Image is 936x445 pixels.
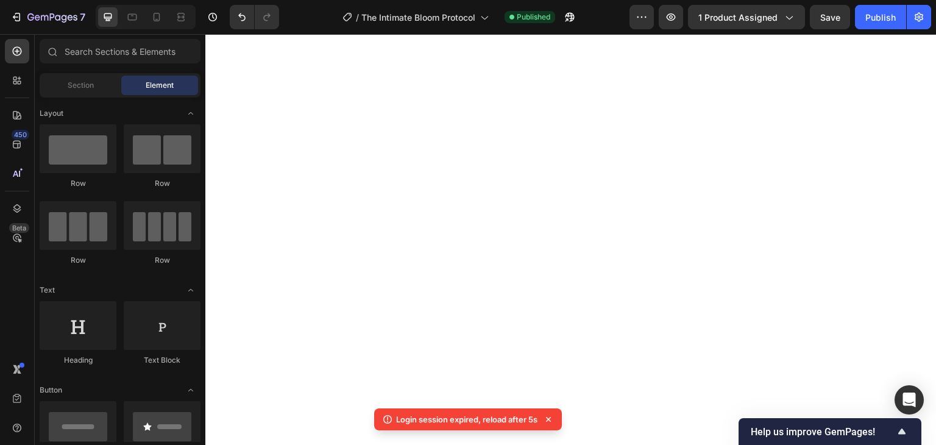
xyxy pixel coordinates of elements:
[40,255,116,266] div: Row
[396,413,537,425] p: Login session expired, reload after 5s
[40,385,62,396] span: Button
[40,285,55,296] span: Text
[356,11,359,24] span: /
[698,11,778,24] span: 1 product assigned
[751,426,895,438] span: Help us improve GemPages!
[124,255,200,266] div: Row
[181,380,200,400] span: Toggle open
[205,34,936,445] iframe: Design area
[181,280,200,300] span: Toggle open
[230,5,279,29] div: Undo/Redo
[124,355,200,366] div: Text Block
[820,12,840,23] span: Save
[751,424,909,439] button: Show survey - Help us improve GemPages!
[688,5,805,29] button: 1 product assigned
[80,10,85,24] p: 7
[40,355,116,366] div: Heading
[40,39,200,63] input: Search Sections & Elements
[40,178,116,189] div: Row
[855,5,906,29] button: Publish
[124,178,200,189] div: Row
[181,104,200,123] span: Toggle open
[68,80,94,91] span: Section
[40,108,63,119] span: Layout
[895,385,924,415] div: Open Intercom Messenger
[810,5,850,29] button: Save
[361,11,475,24] span: The Intimate Bloom Protocol
[9,223,29,233] div: Beta
[517,12,550,23] span: Published
[146,80,174,91] span: Element
[5,5,91,29] button: 7
[865,11,896,24] div: Publish
[12,130,29,140] div: 450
